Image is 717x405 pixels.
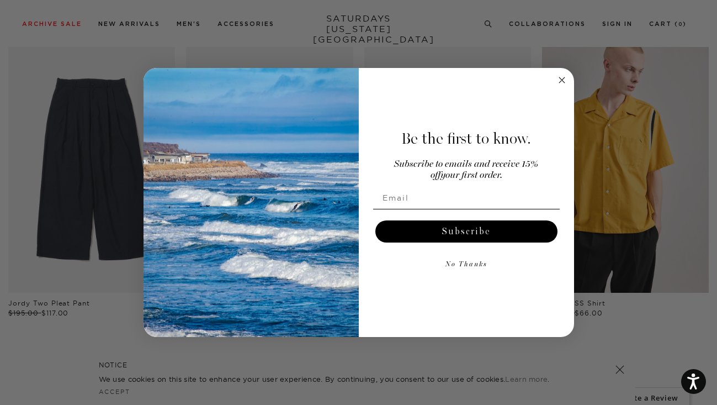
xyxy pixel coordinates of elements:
button: Close dialog [555,73,569,87]
button: Subscribe [375,220,557,243]
img: 125c788d-000d-4f3e-b05a-1b92b2a23ec9.jpeg [144,68,359,338]
span: off [431,171,440,180]
span: Be the first to know. [401,129,531,148]
input: Email [373,187,560,209]
button: No Thanks [373,254,560,276]
span: your first order. [440,171,502,180]
span: Subscribe to emails and receive 15% [394,160,538,169]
